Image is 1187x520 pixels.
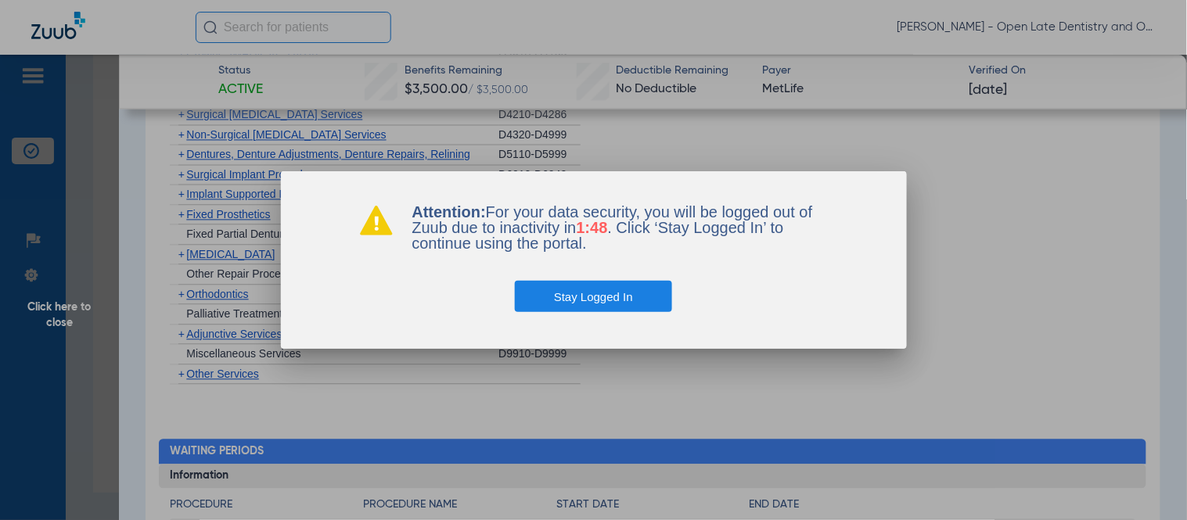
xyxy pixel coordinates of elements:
img: warning [359,204,394,235]
span: 1:48 [577,219,608,236]
button: Stay Logged In [515,281,672,312]
p: For your data security, you will be logged out of Zuub due to inactivity in . Click ‘Stay Logged ... [412,204,829,251]
iframe: Chat Widget [1109,445,1187,520]
b: Attention: [412,203,486,221]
